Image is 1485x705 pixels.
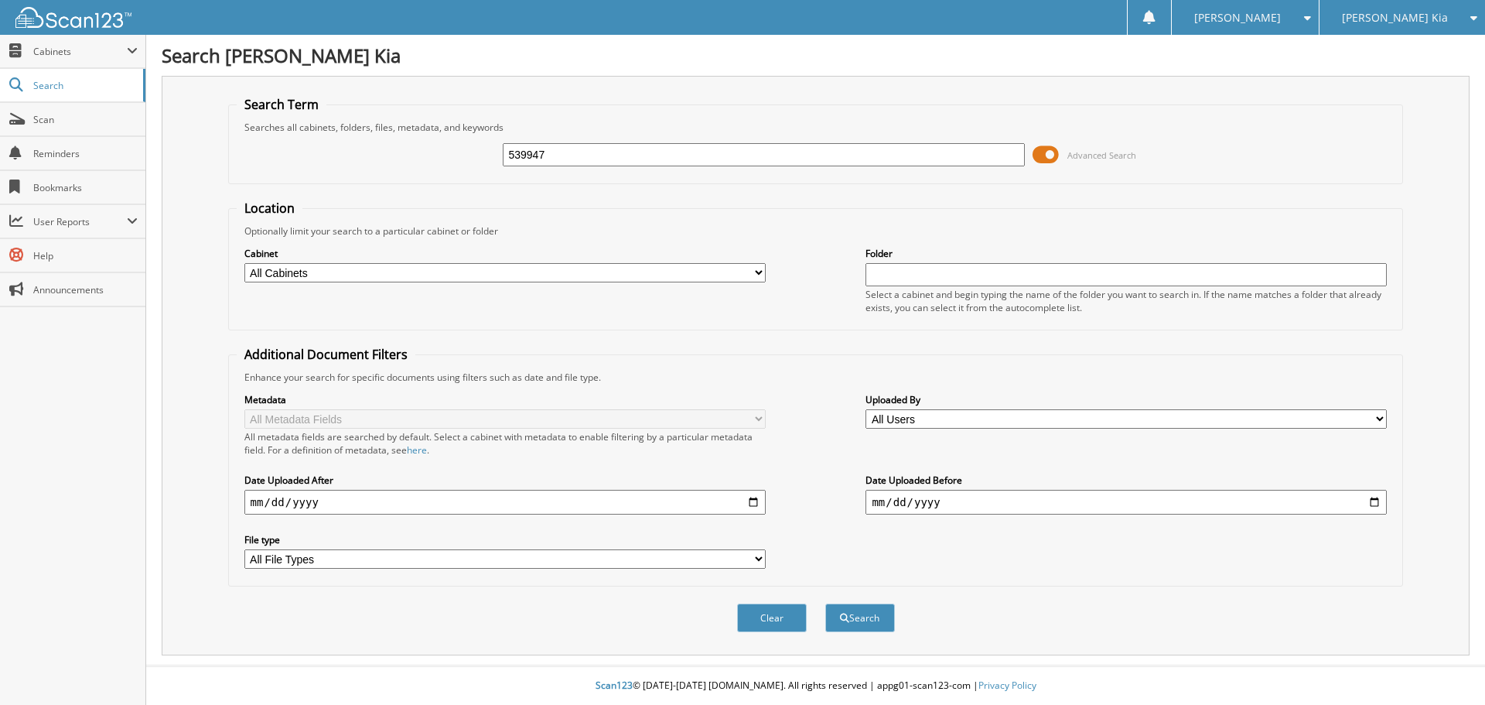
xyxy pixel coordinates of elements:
label: File type [244,533,766,546]
input: start [244,490,766,515]
span: [PERSON_NAME] [1194,13,1281,22]
div: Enhance your search for specific documents using filters such as date and file type. [237,371,1395,384]
label: Folder [865,247,1387,260]
legend: Search Term [237,96,326,113]
span: [PERSON_NAME] Kia [1342,13,1448,22]
span: Bookmarks [33,181,138,194]
span: Help [33,249,138,262]
legend: Location [237,200,302,217]
a: Privacy Policy [978,679,1036,692]
img: scan123-logo-white.svg [15,7,131,28]
button: Clear [737,604,807,632]
label: Metadata [244,393,766,406]
div: © [DATE]-[DATE] [DOMAIN_NAME]. All rights reserved | appg01-scan123-com | [146,667,1485,705]
label: Date Uploaded After [244,474,766,487]
span: Announcements [33,283,138,296]
span: Cabinets [33,45,127,58]
label: Uploaded By [865,393,1387,406]
span: User Reports [33,215,127,228]
div: Optionally limit your search to a particular cabinet or folder [237,224,1395,238]
span: Reminders [33,147,138,160]
div: All metadata fields are searched by default. Select a cabinet with metadata to enable filtering b... [244,430,766,457]
label: Date Uploaded Before [865,474,1387,487]
span: Advanced Search [1067,149,1136,161]
div: Select a cabinet and begin typing the name of the folder you want to search in. If the name match... [865,288,1387,314]
legend: Additional Document Filters [237,346,415,363]
iframe: Chat Widget [1408,631,1485,705]
span: Search [33,79,135,92]
label: Cabinet [244,247,766,260]
button: Search [825,604,895,632]
h1: Search [PERSON_NAME] Kia [162,43,1470,68]
div: Searches all cabinets, folders, files, metadata, and keywords [237,121,1395,134]
a: here [407,443,427,457]
span: Scan123 [596,679,633,692]
span: Scan [33,113,138,126]
input: end [865,490,1387,515]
